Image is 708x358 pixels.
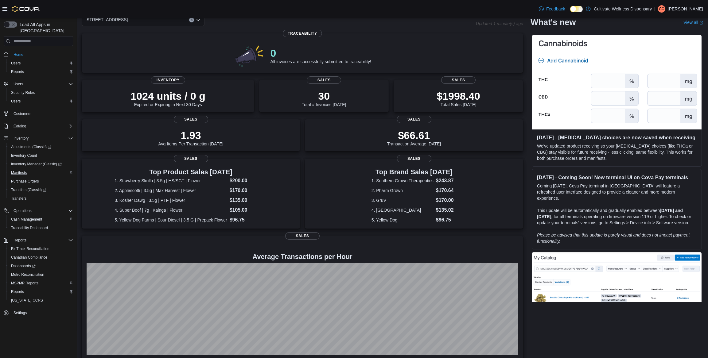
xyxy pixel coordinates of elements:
[9,152,73,159] span: Inventory Count
[9,297,45,304] a: [US_STATE] CCRS
[174,116,208,123] span: Sales
[537,207,697,226] p: This update will be automatically and gradually enabled between , for all terminals operating on ...
[6,97,76,106] button: Users
[668,5,703,13] p: [PERSON_NAME]
[476,21,523,26] p: Updated 1 minute(s) ago
[9,152,40,159] a: Inventory Count
[11,289,24,294] span: Reports
[9,143,73,151] span: Adjustments (Classic)
[302,90,346,102] p: 30
[372,217,434,223] dt: 5. Yellow Dog
[9,186,73,194] span: Transfers (Classic)
[230,216,267,224] dd: $96.75
[397,116,431,123] span: Sales
[11,207,73,214] span: Operations
[11,135,73,142] span: Inventory
[372,197,434,203] dt: 3. GruV
[283,30,322,37] span: Traceability
[14,111,31,116] span: Customers
[6,177,76,186] button: Purchase Orders
[11,225,48,230] span: Traceabilty Dashboard
[11,237,29,244] button: Reports
[6,194,76,203] button: Transfers
[115,197,227,203] dt: 3. Kosher Dawg | 3.5g | PTF | Flower
[1,50,76,59] button: Home
[6,244,76,253] button: BioTrack Reconciliation
[6,151,76,160] button: Inventory Count
[1,308,76,317] button: Settings
[9,89,73,96] span: Security Roles
[12,6,40,12] img: Cova
[11,50,73,58] span: Home
[11,196,26,201] span: Transfers
[546,6,565,12] span: Feedback
[9,254,73,261] span: Canadian Compliance
[11,246,49,251] span: BioTrack Reconciliation
[397,155,431,162] span: Sales
[436,206,457,214] dd: $135.02
[6,143,76,151] a: Adjustments (Classic)
[9,254,50,261] a: Canadian Compliance
[11,80,25,88] button: Users
[9,279,73,287] span: MSPMP Reports
[230,206,267,214] dd: $105.00
[6,67,76,76] button: Reports
[11,264,36,268] span: Dashboards
[1,206,76,215] button: Operations
[6,59,76,67] button: Users
[285,232,320,240] span: Sales
[4,47,73,333] nav: Complex example
[9,245,73,252] span: BioTrack Reconciliation
[9,271,73,278] span: Metrc Reconciliation
[436,187,457,194] dd: $170.64
[11,237,73,244] span: Reports
[11,187,46,192] span: Transfers (Classic)
[9,178,41,185] a: Purchase Orders
[11,281,38,286] span: MSPMP Reports
[9,68,26,75] a: Reports
[11,80,73,88] span: Users
[230,197,267,204] dd: $135.00
[372,178,434,184] dt: 1. Southern Grown Therapeutics
[11,179,39,184] span: Purchase Orders
[6,279,76,287] button: MSPMP Reports
[9,297,73,304] span: Washington CCRS
[9,169,29,176] a: Manifests
[6,262,76,270] a: Dashboards
[9,178,73,185] span: Purchase Orders
[437,90,480,107] div: Total Sales [DATE]
[372,187,434,194] dt: 2. Pharm Grown
[11,90,35,95] span: Security Roles
[699,21,703,25] svg: External link
[11,309,73,317] span: Settings
[9,288,73,295] span: Reports
[9,224,50,232] a: Traceabilty Dashboard
[9,271,47,278] a: Metrc Reconciliation
[9,279,41,287] a: MSPMP Reports
[1,109,76,118] button: Customers
[6,88,76,97] button: Security Roles
[115,178,227,184] dt: 1. Strawberry Skrilla | 3.5g | HS/SGT | Flower
[436,216,457,224] dd: $96.75
[302,90,346,107] div: Total # Invoices [DATE]
[1,80,76,88] button: Users
[14,52,23,57] span: Home
[11,309,29,317] a: Settings
[6,215,76,224] button: Cash Management
[14,82,23,87] span: Users
[1,134,76,143] button: Inventory
[9,89,37,96] a: Security Roles
[9,186,49,194] a: Transfers (Classic)
[9,169,73,176] span: Manifests
[9,160,64,168] a: Inventory Manager (Classic)
[230,177,267,184] dd: $200.00
[85,16,128,23] span: [STREET_ADDRESS]
[11,298,43,303] span: [US_STATE] CCRS
[570,12,570,13] span: Dark Mode
[307,76,341,84] span: Sales
[14,310,27,315] span: Settings
[11,135,31,142] button: Inventory
[9,68,73,75] span: Reports
[6,160,76,168] a: Inventory Manager (Classic)
[234,43,266,68] img: 0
